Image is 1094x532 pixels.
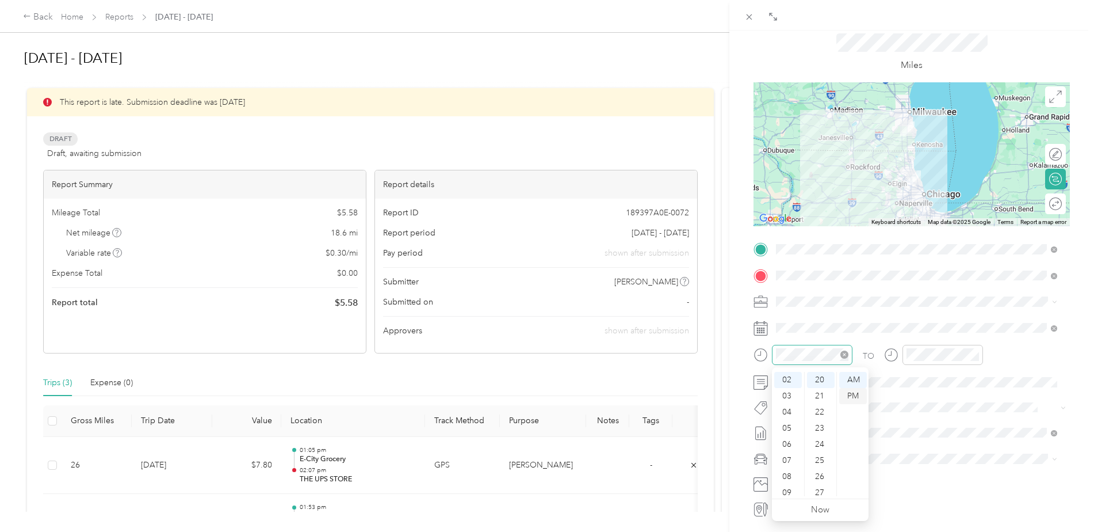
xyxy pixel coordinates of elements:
[774,372,802,388] div: 02
[774,436,802,453] div: 06
[840,351,848,359] span: close-circle
[772,476,1070,492] button: Add photo
[901,58,923,73] p: Miles
[807,436,835,453] div: 24
[871,218,921,226] button: Keyboard shortcuts
[807,453,835,469] div: 25
[774,420,802,436] div: 05
[774,388,802,404] div: 03
[928,219,990,225] span: Map data ©2025 Google
[1030,468,1094,532] iframe: Everlance-gr Chat Button Frame
[839,372,867,388] div: AM
[997,219,1013,225] a: Terms (opens in new tab)
[756,211,794,226] a: Open this area in Google Maps (opens a new window)
[811,504,829,515] a: Now
[807,485,835,501] div: 27
[774,485,802,501] div: 09
[774,453,802,469] div: 07
[774,404,802,420] div: 04
[1020,219,1066,225] a: Report a map error
[807,372,835,388] div: 20
[807,388,835,404] div: 21
[863,350,874,362] div: TO
[807,420,835,436] div: 23
[756,211,794,226] img: Google
[774,469,802,485] div: 08
[807,404,835,420] div: 22
[839,388,867,404] div: PM
[807,469,835,485] div: 26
